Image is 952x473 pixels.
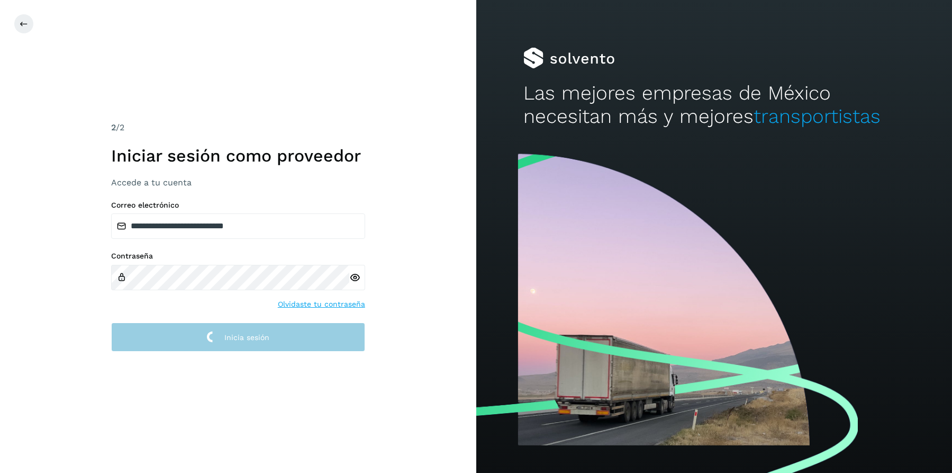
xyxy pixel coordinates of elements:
[111,177,365,188] h3: Accede a tu cuenta
[754,105,881,128] span: transportistas
[278,299,365,310] a: Olvidaste tu contraseña
[111,122,116,132] span: 2
[111,121,365,134] div: /2
[111,252,365,261] label: Contraseña
[111,323,365,352] button: Inicia sesión
[523,82,904,129] h2: Las mejores empresas de México necesitan más y mejores
[111,146,365,166] h1: Iniciar sesión como proveedor
[224,334,269,341] span: Inicia sesión
[111,201,365,210] label: Correo electrónico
